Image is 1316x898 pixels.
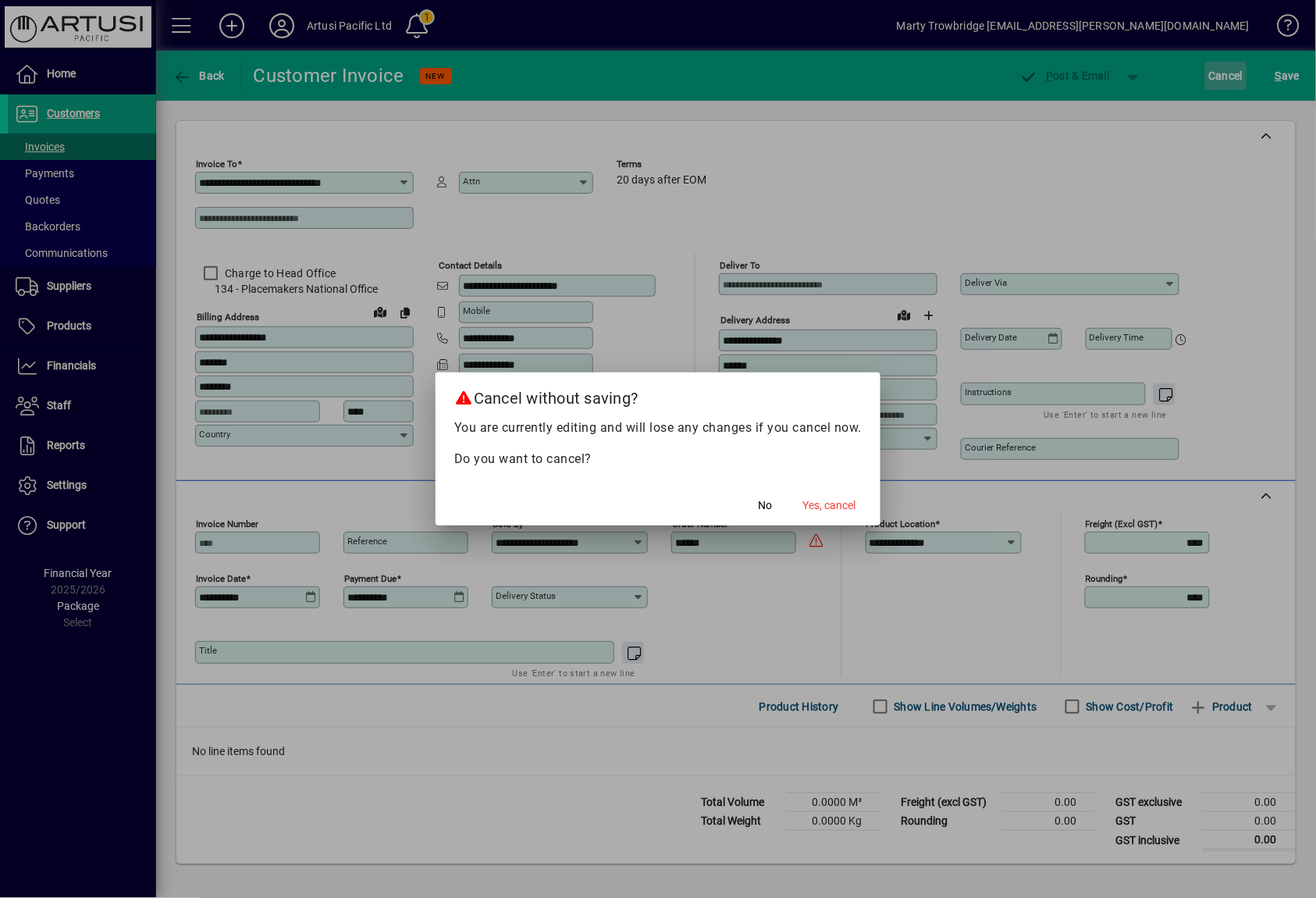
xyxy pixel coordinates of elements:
[802,497,855,514] span: Yes, cancel
[454,450,862,469] p: Do you want to cancel?
[796,491,862,519] button: Yes, cancel
[454,419,862,437] p: You are currently editing and will lose any changes if you cancel now.
[436,372,880,418] h2: Cancel without saving?
[740,491,790,519] button: No
[758,497,772,514] span: No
